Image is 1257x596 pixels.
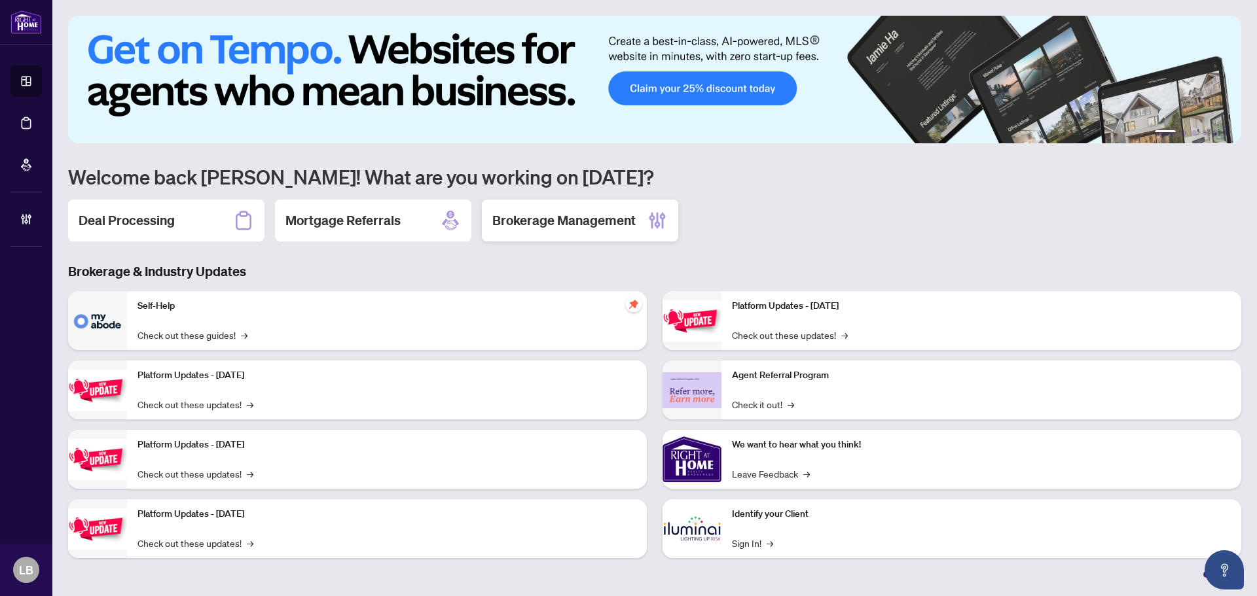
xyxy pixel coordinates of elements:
[492,211,636,230] h2: Brokerage Management
[137,438,636,452] p: Platform Updates - [DATE]
[247,397,253,412] span: →
[663,499,721,558] img: Identify your Client
[1212,130,1218,135] button: 5
[732,299,1231,313] p: Platform Updates - [DATE]
[68,439,127,480] img: Platform Updates - July 21, 2025
[79,211,175,230] h2: Deal Processing
[663,430,721,489] img: We want to hear what you think!
[137,397,253,412] a: Check out these updates!→
[663,372,721,408] img: Agent Referral Program
[1181,130,1186,135] button: 2
[137,299,636,313] p: Self-Help
[732,438,1231,452] p: We want to hear what you think!
[663,300,721,342] img: Platform Updates - June 23, 2025
[68,370,127,411] img: Platform Updates - September 16, 2025
[732,328,848,342] a: Check out these updates!→
[1202,130,1207,135] button: 4
[788,397,794,412] span: →
[767,536,773,550] span: →
[1223,130,1228,135] button: 6
[137,536,253,550] a: Check out these updates!→
[1192,130,1197,135] button: 3
[68,164,1241,189] h1: Welcome back [PERSON_NAME]! What are you working on [DATE]?
[247,536,253,550] span: →
[137,466,253,481] a: Check out these updates!→
[137,507,636,521] p: Platform Updates - [DATE]
[841,328,848,342] span: →
[68,16,1241,143] img: Slide 0
[803,466,810,481] span: →
[247,466,253,481] span: →
[68,291,127,350] img: Self-Help
[732,536,773,550] a: Sign In!→
[137,328,247,342] a: Check out these guides!→
[68,262,1241,281] h3: Brokerage & Industry Updates
[19,561,33,579] span: LB
[732,368,1231,383] p: Agent Referral Program
[10,10,42,34] img: logo
[241,328,247,342] span: →
[1205,550,1244,589] button: Open asap
[285,211,401,230] h2: Mortgage Referrals
[626,296,642,312] span: pushpin
[732,397,794,412] a: Check it out!→
[732,507,1231,521] p: Identify your Client
[137,368,636,383] p: Platform Updates - [DATE]
[732,466,810,481] a: Leave Feedback→
[68,508,127,550] img: Platform Updates - July 8, 2025
[1155,130,1176,135] button: 1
